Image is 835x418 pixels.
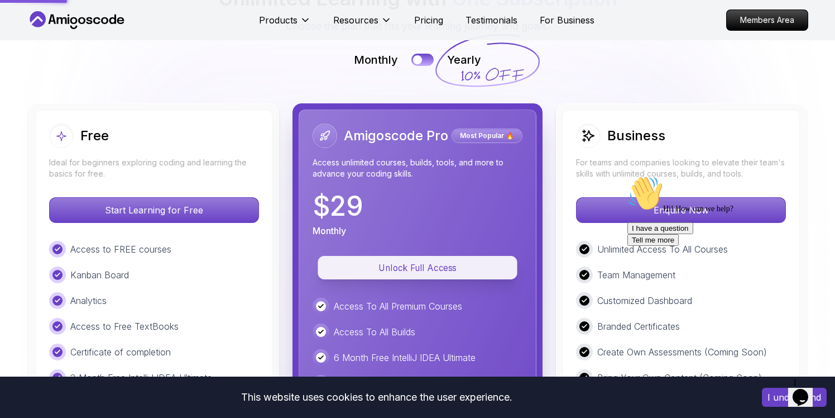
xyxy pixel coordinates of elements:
button: Unlock Full Access [318,256,517,279]
p: Monthly [354,52,398,68]
p: Analytics [70,294,107,307]
p: Monthly [313,224,346,237]
a: Unlock Full Access [313,262,522,273]
p: Bring Your Own Content (Coming Soon) [597,371,762,384]
p: Create Own Assessments (Coming Soon) [597,345,767,359]
p: Start Learning for Free [50,198,258,222]
button: Tell me more [4,63,56,75]
p: Customized Dashboard [597,294,692,307]
p: Kanban Board [70,268,129,282]
button: Products [259,13,311,36]
h2: Amigoscode Pro [344,127,448,145]
iframe: chat widget [623,171,824,368]
img: :wave: [4,4,40,40]
p: Access to FREE courses [70,243,171,256]
p: Ideal for beginners exploring coding and learning the basics for free. [49,157,259,179]
p: Most Popular 🔥 [453,130,521,141]
p: For teams and companies looking to elevate their team's skills with unlimited courses, builds, an... [576,157,786,179]
p: Access to Free TextBooks [70,320,179,333]
p: Access To All Builds [334,325,415,339]
p: 6 Month Free IntelliJ IDEA Ultimate [334,351,476,364]
p: Access To All Premium Courses [334,300,462,313]
p: Unlock Full Access [330,262,505,274]
p: $ 29 [313,193,363,220]
button: Start Learning for Free [49,197,259,223]
div: 👋Hi! How can we help?I have a questionTell me more [4,4,205,75]
p: Access unlimited courses, builds, tools, and more to advance your coding skills. [313,157,522,179]
p: Resources [333,13,378,27]
p: Products [259,13,297,27]
h2: Free [80,127,109,145]
a: Testimonials [466,13,517,27]
p: Unlimited Access To All Courses [597,243,728,256]
a: Start Learning for Free [49,205,259,216]
a: Members Area [726,9,808,31]
div: This website uses cookies to enhance the user experience. [8,385,745,410]
p: Team Management [597,268,675,282]
button: Accept cookies [762,388,827,407]
a: For Business [540,13,594,27]
button: Resources [333,13,392,36]
a: Pricing [414,13,443,27]
p: Members Area [727,10,808,30]
p: Certificate of completion [70,345,171,359]
button: Enquire Now [576,197,786,223]
h2: Business [607,127,665,145]
a: Enquire Now [576,205,786,216]
p: Branded Certificates [597,320,680,333]
p: Enquire Now [577,198,785,222]
p: 3 Month Free IntelliJ IDEA Ultimate [70,371,212,384]
span: Hi! How can we help? [4,34,111,42]
button: I have a question [4,51,70,63]
iframe: chat widget [788,373,824,407]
